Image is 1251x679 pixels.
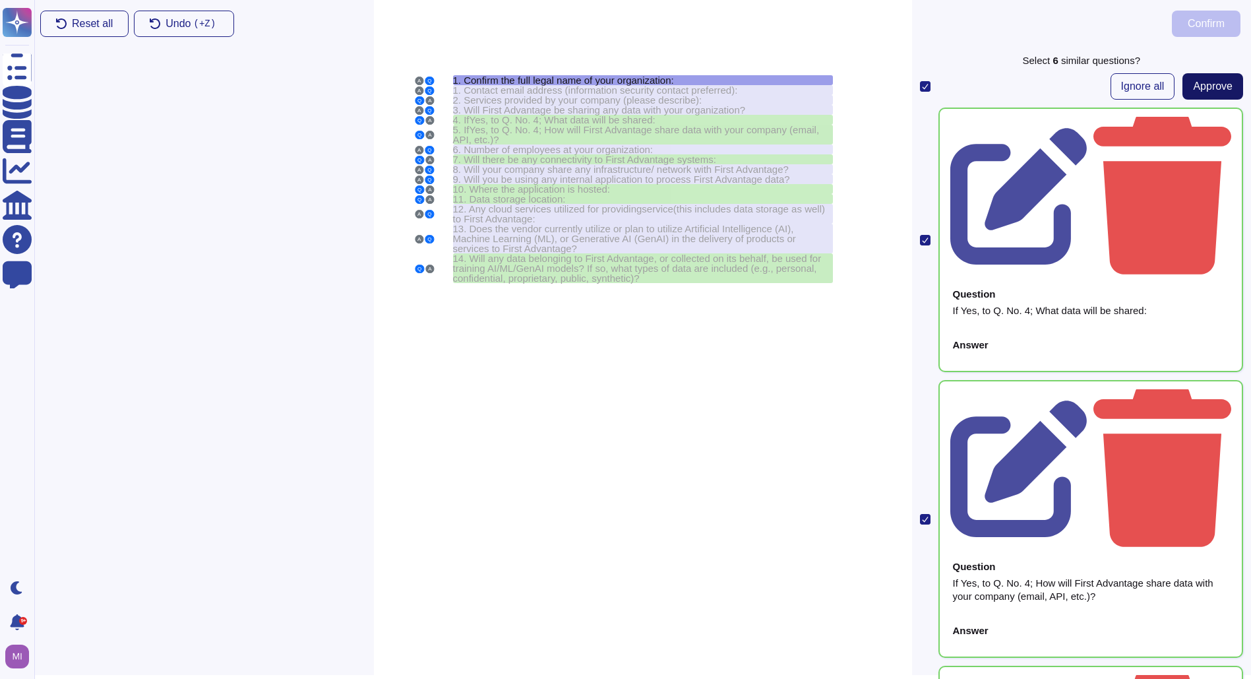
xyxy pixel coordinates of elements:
[425,156,434,164] button: A
[453,203,467,214] span: 12.
[425,96,434,105] button: A
[464,104,745,115] span: Will First Advantage be sharing any data with your organization?
[425,210,434,218] button: Q
[453,94,462,106] span: 2.
[166,18,218,29] span: Undo
[453,174,462,185] span: 9.
[469,203,642,214] span: Any cloud services utilized for providing
[425,265,434,273] button: A
[464,164,789,175] span: Will your company share any infrastructure/ network with First Advantage?
[415,195,424,204] button: Q
[19,617,27,625] div: 9+
[415,235,423,243] button: A
[1053,55,1058,66] b: 6
[425,131,434,139] button: A
[425,185,434,194] button: A
[470,183,610,195] span: Where the application is hosted:
[1188,18,1225,29] span: Confirm
[453,164,462,175] span: 8.
[40,11,129,37] button: Reset all
[415,96,424,105] button: Q
[453,75,462,86] span: 1.
[1193,81,1233,92] span: Approve
[415,86,423,95] button: A
[953,577,1229,603] div: If Yes, to Q. No. 4; How will First Advantage share data with your company (email, API, etc.)?
[470,124,485,135] span: Yes
[464,174,789,185] span: Will you be using any internal application to process First Advantage data?
[453,124,820,145] span: , to Q. No. 4; How will First Advantage share data with your company (email, API, etc.)?
[953,562,996,571] div: Question
[415,156,424,164] button: Q
[470,114,485,125] span: Yes
[464,75,674,86] span: Confirm the full legal name of your organization:
[453,223,467,234] span: 13.
[953,340,989,350] div: Answer
[415,131,424,139] button: Q
[1023,55,1140,65] div: Select similar question s ?
[464,144,653,155] span: Number of employees at your organization:
[453,104,462,115] span: 3.
[415,176,423,184] button: A
[72,18,113,29] span: Reset all
[415,116,424,125] button: Q
[953,289,996,299] div: Question
[134,11,234,37] button: Undo(+Z)
[425,86,434,95] button: Q
[953,626,989,635] div: Answer
[425,106,434,115] button: Q
[425,176,434,184] button: Q
[5,645,29,668] img: user
[191,19,219,28] kbd: ( +Z)
[425,166,434,174] button: Q
[3,642,38,671] button: user
[464,124,469,135] span: If
[425,116,434,125] button: A
[415,77,423,85] button: A
[453,154,462,165] span: 7.
[425,77,434,85] button: Q
[453,114,462,125] span: 4.
[453,253,822,284] span: Will any data belonging to First Advantage, or collected on its behalf, be used for training AI/M...
[425,235,434,243] button: Q
[453,203,825,224] span: this includes data storage as well) to First Advantage:
[415,106,423,115] button: A
[425,195,434,204] button: A
[464,84,737,96] span: Contact email address (information security contact preferred):
[1172,11,1240,37] button: Confirm
[464,154,716,165] span: Will there be any connectivity to First Advantage systems:
[642,203,677,214] span: service(
[470,193,566,205] span: Data storage location:
[453,253,467,264] span: 14.
[453,124,462,135] span: 5.
[415,146,423,154] button: A
[453,193,467,205] span: 11.
[453,144,462,155] span: 6.
[485,114,656,125] span: , to Q. No. 4; What data will be shared:
[1121,81,1165,92] span: Ignore all
[1111,73,1175,100] button: Ignore all
[453,183,467,195] span: 10.
[415,210,423,218] button: A
[464,114,469,125] span: If
[415,185,424,194] button: Q
[415,265,424,273] button: Q
[453,84,462,96] span: 1.
[953,304,1229,317] div: If Yes, to Q. No. 4; What data will be shared:
[415,166,423,174] button: A
[464,94,702,106] span: Services provided by your company (please describe):
[425,146,434,154] button: Q
[453,223,796,254] span: Does the vendor currently utilize or plan to utilize Artificial Intelligence (AI), Machine Learni...
[1182,73,1243,100] button: Approve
